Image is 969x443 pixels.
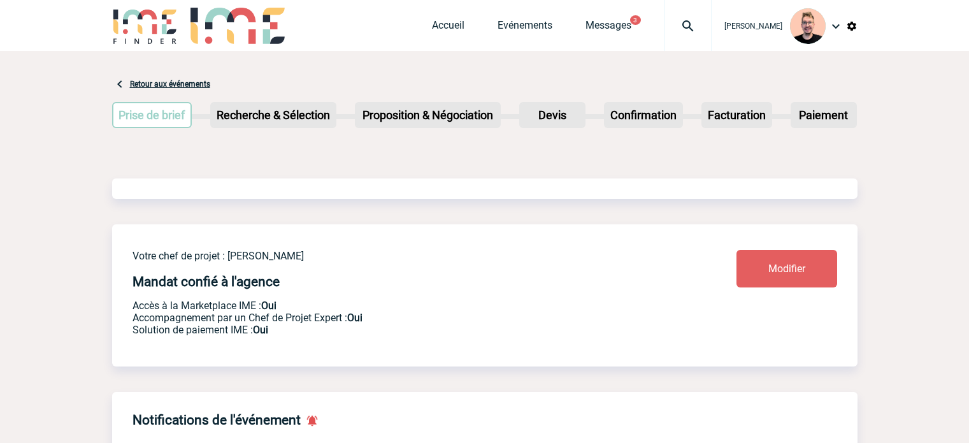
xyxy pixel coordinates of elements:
[130,80,210,89] a: Retour aux événements
[133,274,280,289] h4: Mandat confié à l'agence
[630,15,641,25] button: 3
[133,412,301,428] h4: Notifications de l'événement
[498,19,552,37] a: Evénements
[212,103,335,127] p: Recherche & Sélection
[133,250,661,262] p: Votre chef de projet : [PERSON_NAME]
[347,312,362,324] b: Oui
[261,300,276,312] b: Oui
[112,8,178,44] img: IME-Finder
[356,103,499,127] p: Proposition & Négociation
[605,103,682,127] p: Confirmation
[792,103,856,127] p: Paiement
[724,22,782,31] span: [PERSON_NAME]
[520,103,584,127] p: Devis
[703,103,771,127] p: Facturation
[768,263,805,275] span: Modifier
[133,312,661,324] p: Prestation payante
[585,19,631,37] a: Messages
[133,300,661,312] p: Accès à la Marketplace IME :
[432,19,464,37] a: Accueil
[790,8,826,44] img: 129741-1.png
[133,324,661,336] p: Conformité aux process achat client, Prise en charge de la facturation, Mutualisation de plusieur...
[113,103,191,127] p: Prise de brief
[253,324,268,336] b: Oui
